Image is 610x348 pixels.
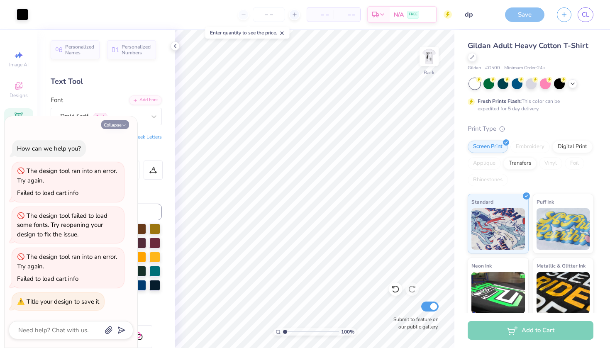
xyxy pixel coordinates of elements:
div: The design tool ran into an error. Try again. [17,253,117,270]
div: Digital Print [552,141,593,153]
div: Vinyl [539,157,562,170]
span: – – [339,10,355,19]
span: Image AI [9,61,29,68]
img: Standard [471,208,525,250]
div: Screen Print [468,141,508,153]
div: Print Type [468,124,593,134]
span: Gildan Adult Heavy Cotton T-Shirt [468,41,588,51]
div: Applique [468,157,501,170]
span: – – [312,10,329,19]
span: # G500 [485,65,500,72]
div: Embroidery [510,141,550,153]
span: Neon Ink [471,261,492,270]
span: Personalized Numbers [122,44,151,56]
img: Puff Ink [537,208,590,250]
span: 100 % [341,328,354,336]
label: Submit to feature on our public gallery. [389,316,439,331]
div: Text Tool [51,76,162,87]
img: Back [421,48,437,65]
div: Foil [565,157,584,170]
img: Neon Ink [471,272,525,314]
button: Collapse [101,120,129,129]
div: Add Font [129,95,162,105]
div: Rhinestones [468,174,508,186]
span: Metallic & Glitter Ink [537,261,586,270]
span: FREE [409,12,417,17]
a: CL [578,7,593,22]
div: Enter quantity to see the price. [205,27,290,39]
input: Untitled Design [458,6,499,23]
div: How can we help you? [17,144,81,153]
div: Title your design to save it [27,297,99,306]
span: Personalized Names [65,44,95,56]
div: Failed to load cart info [17,189,78,197]
span: Standard [471,197,493,206]
input: – – [253,7,285,22]
div: The design tool failed to load some fonts. Try reopening your design to fix the issue. [17,212,107,238]
span: CL [582,10,589,19]
div: Back [424,69,434,76]
img: Metallic & Glitter Ink [537,272,590,314]
strong: Fresh Prints Flash: [478,98,522,105]
span: Gildan [468,65,481,72]
div: This color can be expedited for 5 day delivery. [478,97,580,112]
div: Transfers [503,157,537,170]
span: Minimum Order: 24 + [504,65,546,72]
span: N/A [394,10,404,19]
label: Font [51,95,63,105]
div: The design tool ran into an error. Try again. [17,167,117,185]
span: Puff Ink [537,197,554,206]
div: Failed to load cart info [17,275,78,283]
span: Designs [10,92,28,99]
